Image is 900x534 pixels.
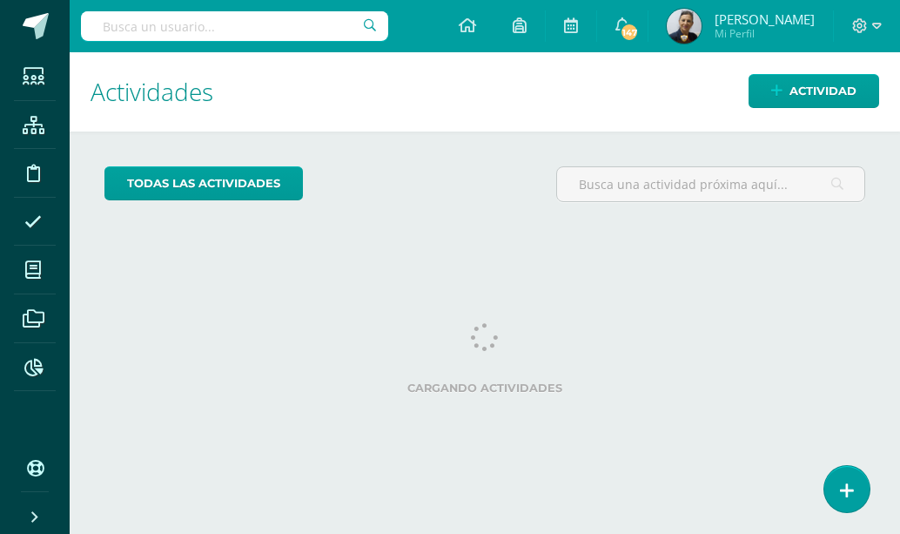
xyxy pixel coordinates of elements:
span: 147 [620,23,639,42]
label: Cargando actividades [104,382,865,395]
a: Actividad [749,74,879,108]
span: [PERSON_NAME] [715,10,815,28]
span: Actividad [789,75,856,107]
input: Busca un usuario... [81,11,388,41]
h1: Actividades [91,52,879,132]
input: Busca una actividad próxima aquí... [557,167,864,201]
img: 426ccef1f384d7af7b6103c9af345778.png [667,9,702,44]
span: Mi Perfil [715,26,815,41]
a: todas las Actividades [104,166,303,200]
